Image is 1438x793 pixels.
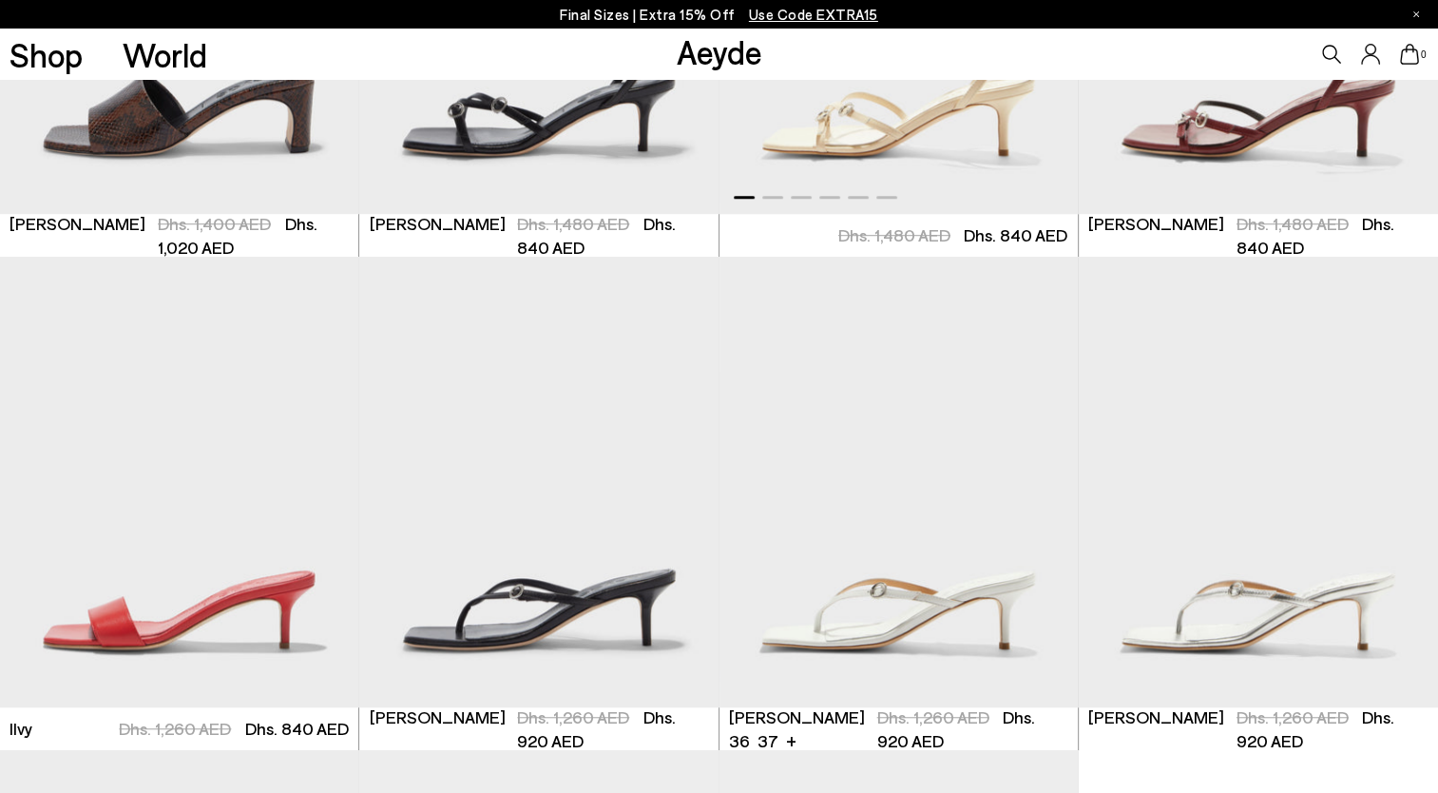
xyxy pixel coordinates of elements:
img: Leigh Leather Toe-Post Sandals [719,257,1078,707]
a: Dhs. 1,480 AED Dhs. 840 AED [719,214,1078,257]
a: 0 [1400,44,1419,65]
span: [PERSON_NAME] [1088,212,1224,236]
span: Ilvy [10,717,32,741]
span: [PERSON_NAME] [370,212,506,236]
span: Navigate to /collections/ss25-final-sizes [749,6,878,23]
a: [PERSON_NAME] Dhs. 1,480 AED Dhs. 840 AED [359,214,718,257]
div: 1 / 6 [719,257,1078,707]
span: [PERSON_NAME] [370,706,506,729]
a: [PERSON_NAME] Dhs. 1,480 AED Dhs. 840 AED [1079,214,1438,257]
span: Dhs. 840 AED [964,224,1067,245]
span: Dhs. 1,480 AED [1237,213,1349,234]
span: Dhs. 1,260 AED [1237,706,1349,727]
a: Aeyde [676,31,761,71]
a: Shop [10,38,83,71]
div: 2 / 6 [1078,257,1436,707]
ul: variant [729,729,776,753]
span: [PERSON_NAME] [10,212,145,236]
img: Leigh Leather Toe-Post Sandals [1078,257,1436,707]
span: Dhs. 1,260 AED [877,706,989,727]
a: World [123,38,207,71]
p: Final Sizes | Extra 15% Off [560,3,878,27]
span: Dhs. 1,260 AED [119,718,231,739]
li: 37 [757,729,778,753]
li: + [786,727,796,753]
span: Dhs. 1,480 AED [517,213,629,234]
a: [PERSON_NAME] Dhs. 1,260 AED Dhs. 920 AED [359,707,718,750]
span: 0 [1419,49,1428,60]
a: [PERSON_NAME] 36 37 + Dhs. 1,260 AED Dhs. 920 AED [719,707,1078,750]
img: Leigh Leather Toe-Post Sandals [359,257,718,707]
li: 36 [729,729,750,753]
a: 6 / 6 1 / 6 2 / 6 3 / 6 4 / 6 5 / 6 6 / 6 1 / 6 Next slide Previous slide [719,257,1078,707]
span: [PERSON_NAME] [729,706,865,729]
span: Dhs. 1,480 AED [838,224,950,245]
span: Dhs. 840 AED [245,718,349,739]
a: [PERSON_NAME] Dhs. 1,260 AED Dhs. 920 AED [1079,707,1438,750]
span: Dhs. 1,260 AED [517,706,629,727]
span: [PERSON_NAME] [1088,706,1224,729]
span: Dhs. 1,400 AED [158,213,271,234]
img: Leigh Leather Toe-Post Sandals [1079,257,1438,707]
